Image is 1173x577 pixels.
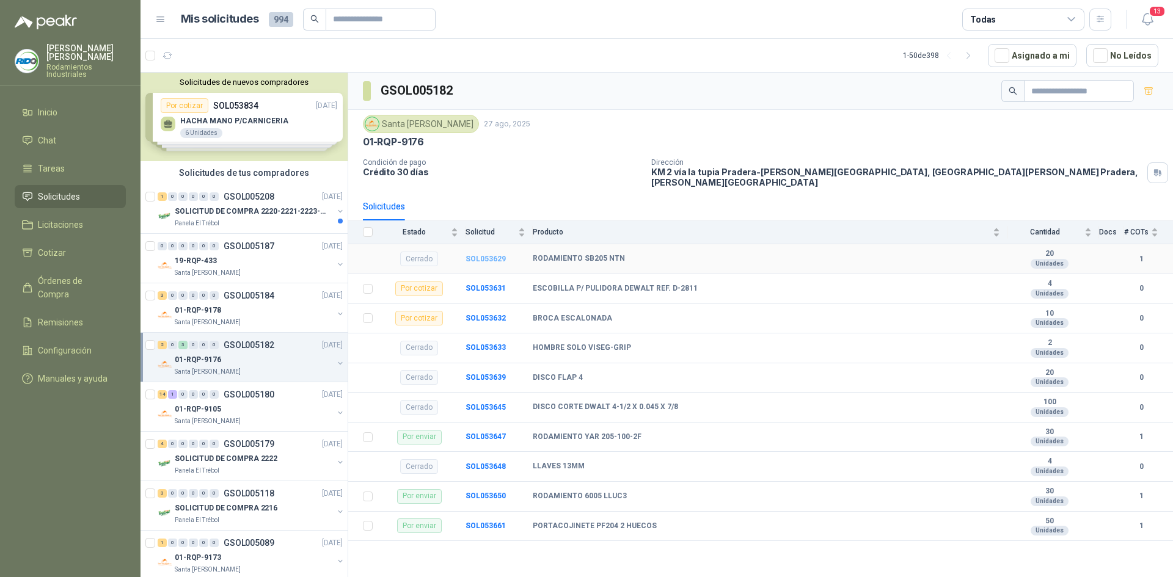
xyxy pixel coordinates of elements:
div: 0 [168,539,177,547]
b: RODAMIENTO 6005 LLUC3 [533,492,627,501]
a: SOL053650 [466,492,506,500]
div: 0 [189,440,198,448]
p: Santa [PERSON_NAME] [175,367,241,377]
h3: GSOL005182 [381,81,455,100]
div: 1 [158,539,167,547]
div: 0 [189,539,198,547]
div: Unidades [1031,377,1069,387]
b: 30 [1007,427,1092,437]
p: Rodamientos Industriales [46,64,126,78]
a: Manuales y ayuda [15,367,126,390]
span: search [1009,87,1017,95]
b: 2 [1007,338,1092,348]
a: Cotizar [15,241,126,264]
div: Unidades [1031,407,1069,417]
p: GSOL005089 [224,539,274,547]
p: SOLICITUD DE COMPRA 2216 [175,503,277,514]
p: Condición de pago [363,158,641,167]
b: BROCA ESCALONADA [533,314,612,324]
div: 0 [189,242,198,250]
b: 20 [1007,249,1092,259]
div: Solicitudes de nuevos compradoresPor cotizarSOL053834[DATE] HACHA MANO P/CARNICERIA6 UnidadesPor ... [141,73,348,161]
div: 0 [189,192,198,201]
p: 01-RQP-9178 [175,305,221,316]
b: PORTACOJINETE PF204 2 HUECOS [533,521,657,531]
div: 0 [199,291,208,300]
span: Cotizar [38,246,66,259]
div: 0 [210,242,219,250]
a: 0 0 0 0 0 0 GSOL005187[DATE] Company Logo19-RQP-433Santa [PERSON_NAME] [158,239,345,278]
p: Panela El Trébol [175,466,219,476]
a: Configuración [15,339,126,362]
p: Crédito 30 días [363,167,641,177]
div: 0 [199,242,208,250]
div: 0 [178,489,188,498]
span: # COTs [1124,228,1149,236]
p: KM 2 vía la tupia Pradera-[PERSON_NAME][GEOGRAPHIC_DATA], [GEOGRAPHIC_DATA][PERSON_NAME] Pradera ... [651,167,1142,187]
p: 01-RQP-9105 [175,404,221,415]
p: Panela El Trébol [175,219,219,228]
div: Por cotizar [395,311,443,325]
button: No Leídos [1086,44,1158,67]
b: 0 [1124,372,1158,383]
div: 0 [210,341,219,349]
img: Company Logo [158,357,172,372]
div: 0 [189,390,198,399]
th: Producto [533,220,1007,244]
div: 0 [199,341,208,349]
b: 0 [1124,313,1158,324]
img: Company Logo [158,456,172,471]
div: 0 [210,440,219,448]
p: [DATE] [322,290,343,302]
div: 0 [178,440,188,448]
span: Manuales y ayuda [38,372,108,385]
p: GSOL005182 [224,341,274,349]
p: 01-RQP-9176 [175,354,221,366]
b: SOL053639 [466,373,506,382]
div: Todas [970,13,996,26]
a: SOL053661 [466,521,506,530]
b: 20 [1007,368,1092,378]
img: Company Logo [158,506,172,520]
p: GSOL005187 [224,242,274,250]
p: [DATE] [322,389,343,401]
div: 0 [199,440,208,448]
a: Órdenes de Compra [15,269,126,306]
div: Por enviar [397,430,442,445]
span: Cantidad [1007,228,1082,236]
span: Remisiones [38,316,83,329]
span: search [310,15,319,23]
div: Unidades [1031,526,1069,535]
p: SOLICITUD DE COMPRA 2222 [175,453,277,465]
p: GSOL005208 [224,192,274,201]
a: SOL053645 [466,403,506,412]
div: 3 [178,341,188,349]
a: 1 0 0 0 0 0 GSOL005208[DATE] Company LogoSOLICITUD DE COMPRA 2220-2221-2223-2224Panela El Trébol [158,189,345,228]
div: Cerrado [400,341,438,355]
a: SOL053632 [466,314,506,322]
div: 0 [178,192,188,201]
p: 01-RQP-9176 [363,136,424,148]
div: Unidades [1031,437,1069,446]
span: Inicio [38,106,57,119]
div: 0 [178,539,188,547]
b: DISCO FLAP 4 [533,373,583,383]
span: Solicitud [466,228,516,236]
b: 50 [1007,517,1092,526]
img: Company Logo [158,308,172,322]
b: HOMBRE SOLO VISEG-GRIP [533,343,631,353]
a: SOL053631 [466,284,506,292]
span: 994 [269,12,293,27]
div: 0 [189,489,198,498]
a: Chat [15,129,126,152]
img: Company Logo [158,407,172,421]
div: 0 [168,489,177,498]
div: 0 [178,242,188,250]
div: Por enviar [397,489,442,504]
b: 0 [1124,402,1158,413]
div: 1 [168,390,177,399]
a: Tareas [15,157,126,180]
b: 10 [1007,309,1092,319]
